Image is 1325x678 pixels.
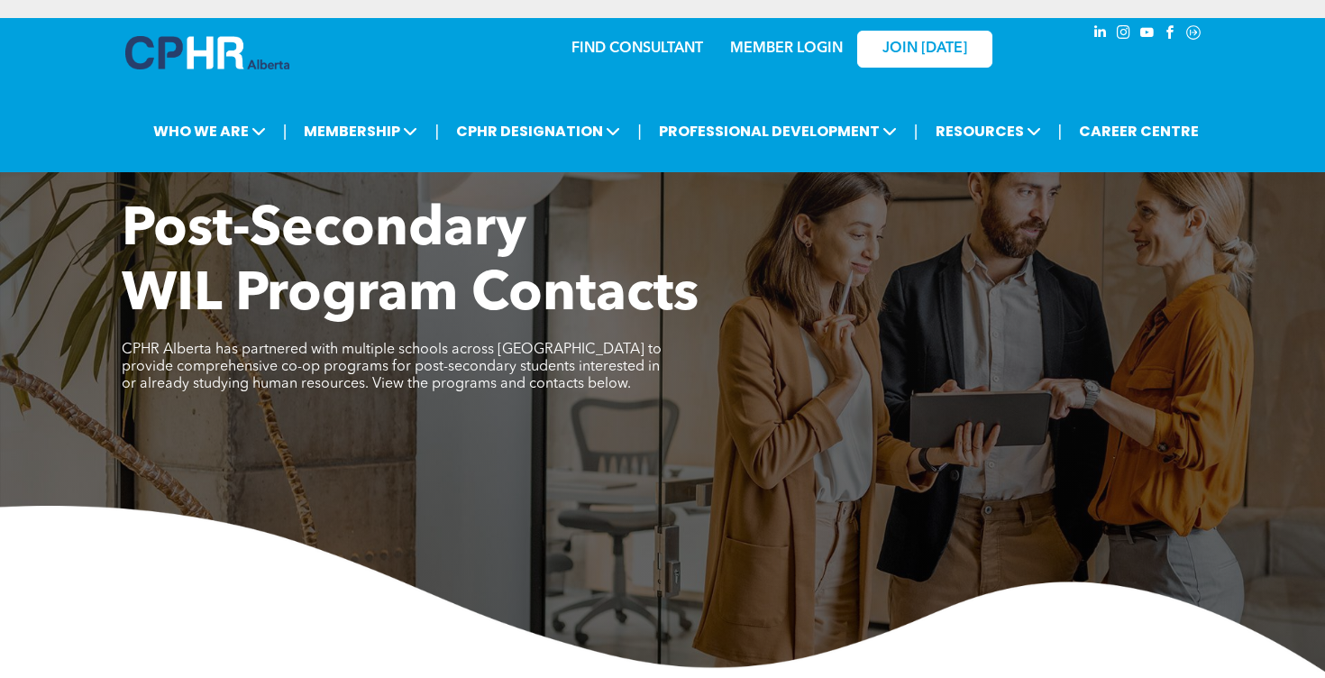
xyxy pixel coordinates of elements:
[1074,115,1204,148] a: CAREER CENTRE
[1160,23,1180,47] a: facebook
[1058,113,1063,150] li: |
[1137,23,1156,47] a: youtube
[571,41,703,56] a: FIND CONSULTANT
[148,115,271,148] span: WHO WE ARE
[451,115,626,148] span: CPHR DESIGNATION
[122,343,662,391] span: CPHR Alberta has partnered with multiple schools across [GEOGRAPHIC_DATA] to provide comprehensiv...
[125,36,289,69] img: A blue and white logo for cp alberta
[1183,23,1203,47] a: Social network
[283,113,288,150] li: |
[122,204,526,258] span: Post-Secondary
[882,41,967,58] span: JOIN [DATE]
[1090,23,1110,47] a: linkedin
[434,113,439,150] li: |
[298,115,423,148] span: MEMBERSHIP
[914,113,918,150] li: |
[1113,23,1133,47] a: instagram
[122,269,699,323] span: WIL Program Contacts
[637,113,642,150] li: |
[653,115,902,148] span: PROFESSIONAL DEVELOPMENT
[857,31,992,68] a: JOIN [DATE]
[730,41,843,56] a: MEMBER LOGIN
[930,115,1046,148] span: RESOURCES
